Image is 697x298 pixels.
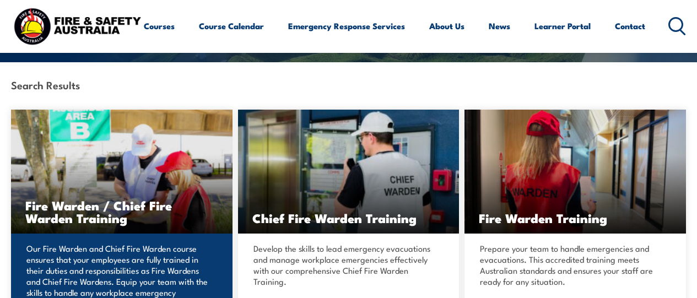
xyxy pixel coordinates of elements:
h3: Chief Fire Warden Training [252,212,445,224]
img: Fire Warden Training [464,110,686,234]
p: Develop the skills to lead emergency evacuations and manage workplace emergencies effectively wit... [253,243,441,287]
a: Fire Warden / Chief Fire Warden Training [11,110,233,234]
img: Chief Fire Warden Training [238,110,460,234]
h3: Fire Warden Training [479,212,672,224]
p: Prepare your team to handle emergencies and evacuations. This accredited training meets Australia... [480,243,667,287]
a: Contact [615,13,645,39]
a: About Us [429,13,464,39]
a: Learner Portal [534,13,591,39]
a: News [489,13,510,39]
a: Courses [144,13,175,39]
a: Course Calendar [199,13,264,39]
strong: Search Results [11,77,80,92]
h3: Fire Warden / Chief Fire Warden Training [25,199,218,224]
img: Fire Warden and Chief Fire Warden Training [11,110,233,234]
a: Emergency Response Services [288,13,405,39]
